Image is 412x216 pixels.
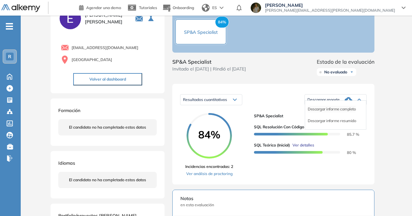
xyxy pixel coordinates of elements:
span: ES [212,5,217,11]
span: Invitado el [DATE] | Rindió el [DATE] [172,66,246,72]
span: Formación [58,108,80,113]
span: Notas [180,195,366,202]
span: Resultados cuantitativos [183,97,227,102]
img: Ícono de flecha [350,70,354,74]
span: [PERSON_NAME][EMAIL_ADDRESS][PERSON_NAME][DOMAIN_NAME] [265,8,395,13]
span: [EMAIL_ADDRESS][DOMAIN_NAME] [72,45,138,51]
span: [GEOGRAPHIC_DATA] [72,57,112,63]
img: Logo [1,4,40,12]
span: R [8,54,11,59]
span: en esta evaluación [180,202,366,208]
li: Descargar informe completo [308,106,356,112]
span: El candidato no ha completado estos datos [69,177,146,183]
span: 84% [215,16,229,28]
span: SQL Resolución con Código (inicial) [254,124,318,130]
span: El candidato no ha completado estos datos [69,124,146,130]
button: Onboarding [162,1,194,15]
span: [PERSON_NAME] [265,3,395,8]
span: Tutoriales [139,5,157,10]
img: PROFILE_MENU_LOGO_USER [58,6,82,31]
span: Incidencias encontradas: 2 [185,164,233,170]
span: Agendar una demo [86,5,121,10]
span: SP&A Specialist [184,29,218,35]
span: No evaluado [324,70,347,75]
span: SP&A Specialist [172,58,246,66]
span: 80 % [339,150,356,155]
span: Idiomas [58,160,75,166]
li: Descargar informe resumido [308,118,356,124]
span: Onboarding [173,5,194,10]
button: Volver al dashboard [73,73,142,85]
a: Agendar una demo [79,3,121,11]
span: SP&A Specialist [254,113,361,119]
span: Descargar reporte [307,97,340,102]
img: world [202,4,210,12]
span: 85.7 % [339,132,359,137]
button: Ver detalles [290,142,314,148]
span: Estado de la evaluación [317,58,374,66]
a: Ver análisis de proctoring [185,171,233,177]
span: Ver detalles [292,142,314,148]
img: arrow [220,6,223,9]
span: 84% [187,129,232,140]
span: [PERSON_NAME] [PERSON_NAME] [85,12,127,25]
i: - [6,26,13,27]
span: SQL Teórico (inicial) [254,142,290,148]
